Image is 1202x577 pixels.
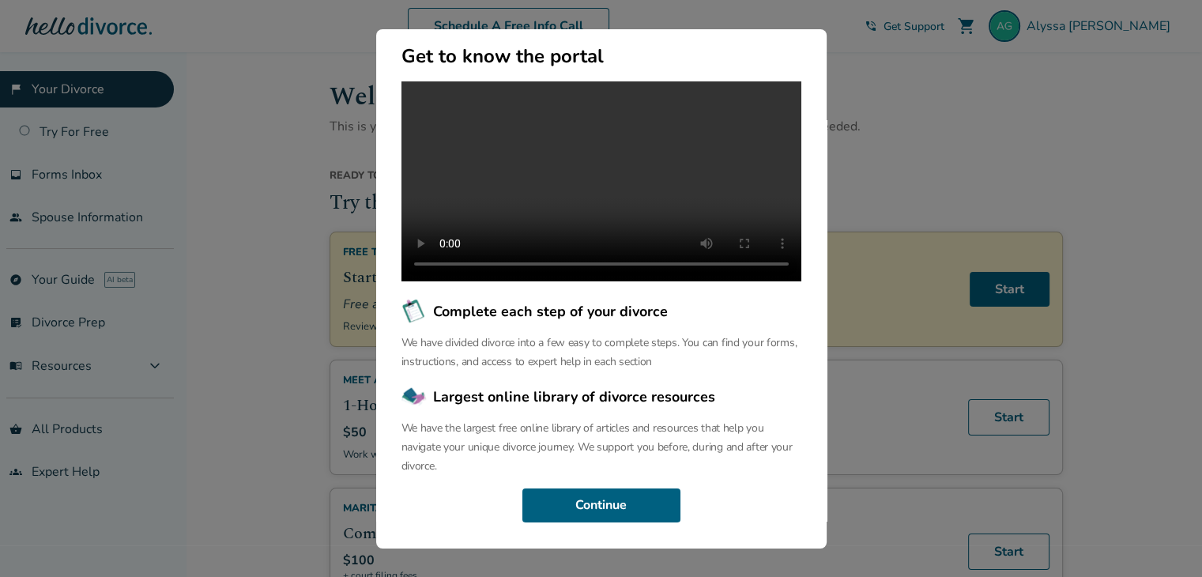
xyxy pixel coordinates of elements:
[401,419,801,476] p: We have the largest free online library of articles and resources that help you navigate your uni...
[401,384,427,409] img: Largest online library of divorce resources
[433,301,668,322] span: Complete each step of your divorce
[433,387,715,407] span: Largest online library of divorce resources
[401,43,801,69] h2: Get to know the portal
[1123,501,1202,577] iframe: Chat Widget
[401,299,427,324] img: Complete each step of your divorce
[522,488,680,523] button: Continue
[401,334,801,371] p: We have divided divorce into a few easy to complete steps. You can find your forms, instructions,...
